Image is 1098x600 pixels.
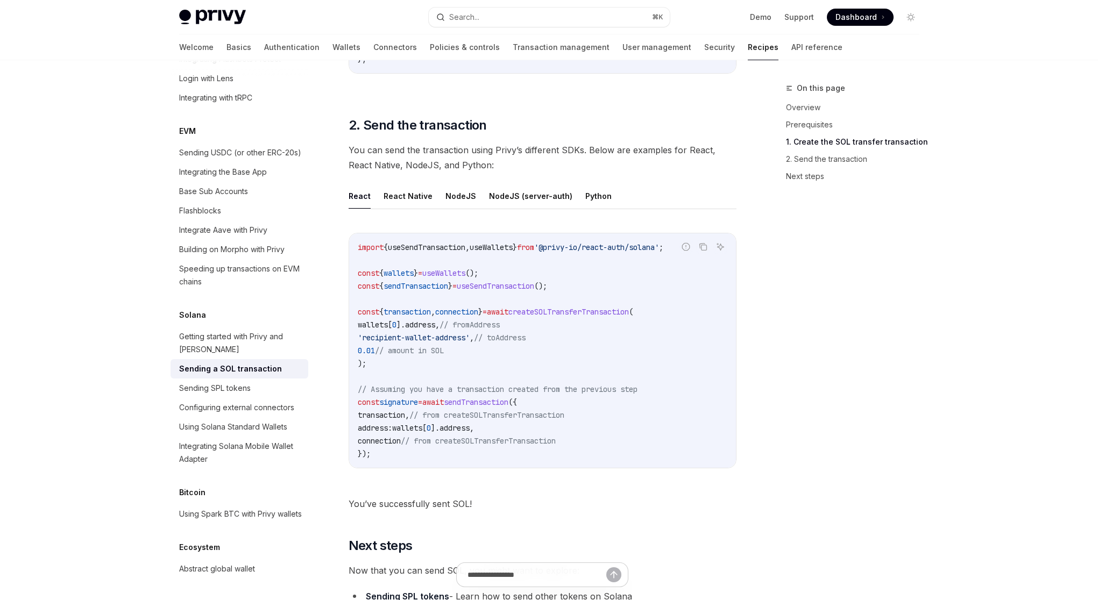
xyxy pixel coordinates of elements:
[422,268,465,278] span: useWallets
[179,382,251,395] div: Sending SPL tokens
[349,496,736,511] span: You’ve successfully sent SOL!
[431,307,435,317] span: ,
[179,330,302,356] div: Getting started with Privy and [PERSON_NAME]
[827,9,894,26] a: Dashboard
[384,242,388,252] span: {
[264,34,320,60] a: Authentication
[358,449,371,459] span: });
[489,183,572,209] button: NodeJS (server-auth)
[797,82,845,95] span: On this page
[358,359,366,368] span: );
[384,307,431,317] span: transaction
[171,182,308,201] a: Base Sub Accounts
[179,204,221,217] div: Flashblocks
[358,436,401,446] span: connection
[659,242,663,252] span: ;
[179,166,267,178] div: Integrating the Base App
[379,268,384,278] span: {
[452,281,457,291] span: =
[171,398,308,417] a: Configuring external connectors
[379,307,384,317] span: {
[171,417,308,437] a: Using Solana Standard Wallets
[622,34,691,60] a: User management
[418,268,422,278] span: =
[179,440,302,466] div: Integrating Solana Mobile Wallet Adapter
[786,168,928,185] a: Next steps
[358,281,379,291] span: const
[171,559,308,578] a: Abstract global wallet
[713,240,727,254] button: Ask AI
[349,117,487,134] span: 2. Send the transaction
[786,99,928,116] a: Overview
[171,327,308,359] a: Getting started with Privy and [PERSON_NAME]
[179,486,206,499] h5: Bitcoin
[409,410,564,420] span: // from createSOLTransferTransaction
[786,151,928,168] a: 2. Send the transaction
[171,69,308,88] a: Login with Lens
[358,307,379,317] span: const
[750,12,771,23] a: Demo
[445,183,476,209] button: NodeJS
[786,133,928,151] a: 1. Create the SOL transfer transaction
[379,281,384,291] span: {
[430,34,500,60] a: Policies & controls
[487,307,508,317] span: await
[748,34,778,60] a: Recipes
[179,541,220,554] h5: Ecosystem
[358,410,405,420] span: transaction
[440,320,500,330] span: // fromAddress
[388,320,392,330] span: [
[422,423,427,433] span: [
[358,320,388,330] span: wallets
[786,116,928,133] a: Prerequisites
[418,397,422,407] span: =
[171,504,308,524] a: Using Spark BTC with Privy wallets
[431,423,440,433] span: ].
[179,146,301,159] div: Sending USDC (or other ERC-20s)
[179,243,285,256] div: Building on Morpho with Privy
[534,242,659,252] span: '@privy-io/react-auth/solana'
[171,201,308,220] a: Flashblocks
[835,12,877,23] span: Dashboard
[440,423,470,433] span: address
[483,307,487,317] span: =
[332,34,360,60] a: Wallets
[358,423,392,433] span: address:
[358,397,379,407] span: const
[517,242,534,252] span: from
[474,333,526,342] span: // toAddress
[606,567,621,582] button: Send message
[179,508,302,520] div: Using Spark BTC with Privy wallets
[508,307,629,317] span: createSOLTransferTransaction
[791,34,842,60] a: API reference
[448,281,452,291] span: }
[392,423,422,433] span: wallets
[179,125,196,138] h5: EVM
[171,259,308,291] a: Speeding up transactions on EVM chains
[629,307,633,317] span: (
[679,240,693,254] button: Report incorrect code
[171,88,308,108] a: Integrating with tRPC
[449,11,479,24] div: Search...
[349,183,371,209] button: React
[902,9,919,26] button: Toggle dark mode
[171,162,308,182] a: Integrating the Base App
[465,268,478,278] span: ();
[179,309,206,322] h5: Solana
[405,410,409,420] span: ,
[171,143,308,162] a: Sending USDC (or other ERC-20s)
[179,91,252,104] div: Integrating with tRPC
[478,307,483,317] span: }
[375,346,444,355] span: // amount in SOL
[226,34,251,60] a: Basics
[401,436,556,446] span: // from createSOLTransferTransaction
[414,268,418,278] span: }
[179,420,287,433] div: Using Solana Standard Wallets
[384,183,433,209] button: React Native
[179,224,267,237] div: Integrate Aave with Privy
[379,397,418,407] span: signature
[457,281,534,291] span: useSendTransaction
[349,142,736,173] span: You can send the transaction using Privy’s different SDKs. Below are examples for React, React Na...
[179,362,282,375] div: Sending a SOL transaction
[349,537,413,554] span: Next steps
